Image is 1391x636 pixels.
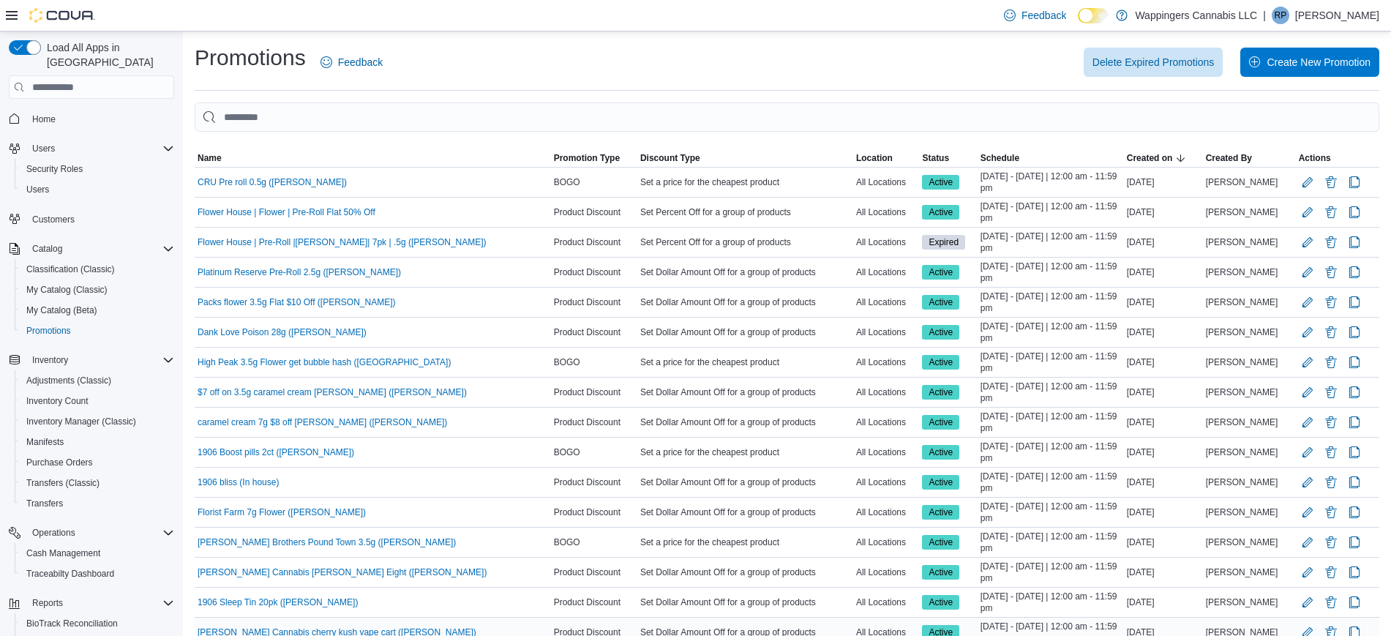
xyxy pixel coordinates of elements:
span: All Locations [856,386,906,398]
span: Active [929,386,953,399]
a: caramel cream 7g $8 off [PERSON_NAME] ([PERSON_NAME]) [198,416,447,428]
div: [DATE] [1124,353,1203,371]
span: Inventory Count [26,395,89,407]
span: Customers [26,210,174,228]
span: Security Roles [26,163,83,175]
span: Name [198,152,222,164]
a: Adjustments (Classic) [20,372,117,389]
span: [DATE] - [DATE] | 12:00 am - 11:59 pm [981,351,1121,374]
span: Active [929,206,953,219]
span: [PERSON_NAME] [1206,536,1278,548]
button: Delete Promotion [1322,293,1340,311]
a: Transfers (Classic) [20,474,105,492]
span: [PERSON_NAME] [1206,476,1278,488]
a: Dank Love Poison 28g ([PERSON_NAME]) [198,326,367,338]
span: Discount Type [640,152,700,164]
div: Set Dollar Amount Off for a group of products [637,564,853,581]
a: Promotions [20,322,77,340]
span: BOGO [554,176,580,188]
span: [DATE] - [DATE] | 12:00 am - 11:59 pm [981,171,1121,194]
a: Transfers [20,495,69,512]
span: Purchase Orders [26,457,93,468]
span: Operations [32,527,75,539]
span: Users [20,181,174,198]
span: Product Discount [554,326,620,338]
span: Transfers [20,495,174,512]
button: Delete Promotion [1322,263,1340,281]
span: Traceabilty Dashboard [20,565,174,583]
span: Inventory Manager (Classic) [20,413,174,430]
span: Feedback [338,55,383,70]
div: Set a price for the cheapest product [637,353,853,371]
a: Customers [26,211,80,228]
span: BioTrack Reconciliation [26,618,118,629]
button: Edit Promotion [1299,353,1316,371]
span: Actions [1299,152,1331,164]
span: Transfers (Classic) [20,474,174,492]
button: Edit Promotion [1299,263,1316,281]
button: Edit Promotion [1299,444,1316,461]
div: Set Dollar Amount Off for a group of products [637,263,853,281]
button: Delete Promotion [1322,594,1340,611]
div: Set Dollar Amount Off for a group of products [637,384,853,401]
span: [PERSON_NAME] [1206,206,1278,218]
span: Reports [26,594,174,612]
img: Cova [29,8,95,23]
span: Active [922,295,959,310]
button: Clone Promotion [1346,504,1363,521]
span: All Locations [856,296,906,308]
button: Transfers (Classic) [15,473,180,493]
span: Home [26,109,174,127]
span: Active [922,205,959,220]
span: Status [922,152,949,164]
button: Delete Promotion [1322,474,1340,491]
span: Cash Management [20,545,174,562]
span: Location [856,152,893,164]
span: BioTrack Reconciliation [20,615,174,632]
input: Dark Mode [1078,8,1109,23]
button: Delete Promotion [1322,323,1340,341]
span: Product Discount [554,266,620,278]
a: Inventory Manager (Classic) [20,413,142,430]
span: [PERSON_NAME] [1206,416,1278,428]
button: Edit Promotion [1299,173,1316,191]
span: All Locations [856,446,906,458]
a: Traceabilty Dashboard [20,565,120,583]
span: [DATE] - [DATE] | 12:00 am - 11:59 pm [981,501,1121,524]
p: | [1263,7,1266,24]
span: Active [929,176,953,189]
span: Expired [929,236,959,249]
button: Edit Promotion [1299,293,1316,311]
div: Ripal Patel [1272,7,1289,24]
span: BOGO [554,536,580,548]
button: Clone Promotion [1346,233,1363,251]
span: Customers [32,214,75,225]
button: Purchase Orders [15,452,180,473]
span: Active [929,476,953,489]
div: [DATE] [1124,263,1203,281]
span: [PERSON_NAME] [1206,386,1278,398]
span: [PERSON_NAME] [1206,236,1278,248]
span: Active [929,446,953,459]
div: [DATE] [1124,504,1203,521]
span: [PERSON_NAME] [1206,506,1278,518]
button: My Catalog (Beta) [15,300,180,321]
span: Active [922,445,959,460]
button: Clone Promotion [1346,323,1363,341]
button: Clone Promotion [1346,203,1363,221]
button: Transfers [15,493,180,514]
span: Operations [26,524,174,542]
a: Users [20,181,55,198]
button: Schedule [978,149,1124,167]
button: Clone Promotion [1346,173,1363,191]
div: Set Dollar Amount Off for a group of products [637,323,853,341]
span: Catalog [26,240,174,258]
span: Traceabilty Dashboard [26,568,114,580]
button: Delete Promotion [1322,564,1340,581]
button: Cash Management [15,543,180,564]
span: [PERSON_NAME] [1206,266,1278,278]
button: Delete Promotion [1322,534,1340,551]
div: [DATE] [1124,173,1203,191]
a: Manifests [20,433,70,451]
div: Set Percent Off for a group of products [637,203,853,221]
